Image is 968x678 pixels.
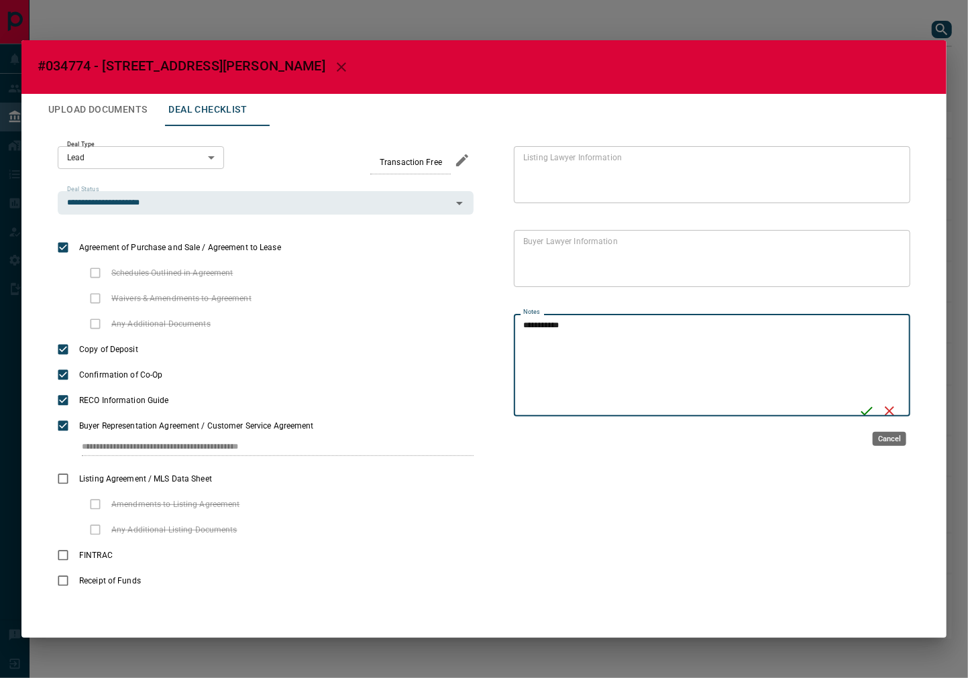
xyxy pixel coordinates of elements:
[451,149,474,172] button: edit
[76,575,144,587] span: Receipt of Funds
[158,94,258,126] button: Deal Checklist
[76,394,172,406] span: RECO Information Guide
[108,498,244,510] span: Amendments to Listing Agreement
[108,292,255,304] span: Waivers & Amendments to Agreement
[450,194,469,213] button: Open
[878,400,901,422] button: Cancel
[76,343,142,355] span: Copy of Deposit
[38,58,325,74] span: #034774 - [STREET_ADDRESS][PERSON_NAME]
[523,320,850,411] textarea: text field
[58,146,224,169] div: Lead
[108,318,214,330] span: Any Additional Documents
[523,152,896,198] textarea: text field
[67,185,99,194] label: Deal Status
[82,439,445,456] input: checklist input
[76,420,317,432] span: Buyer Representation Agreement / Customer Service Agreement
[523,308,539,317] label: Notes
[76,549,116,561] span: FINTRAC
[873,432,906,446] div: Cancel
[76,369,166,381] span: Confirmation of Co-Op
[108,267,237,279] span: Schedules Outlined in Agreement
[38,94,158,126] button: Upload Documents
[76,241,284,253] span: Agreement of Purchase and Sale / Agreement to Lease
[67,140,95,149] label: Deal Type
[76,473,215,485] span: Listing Agreement / MLS Data Sheet
[855,400,878,422] button: Save
[523,236,896,282] textarea: text field
[108,524,241,536] span: Any Additional Listing Documents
